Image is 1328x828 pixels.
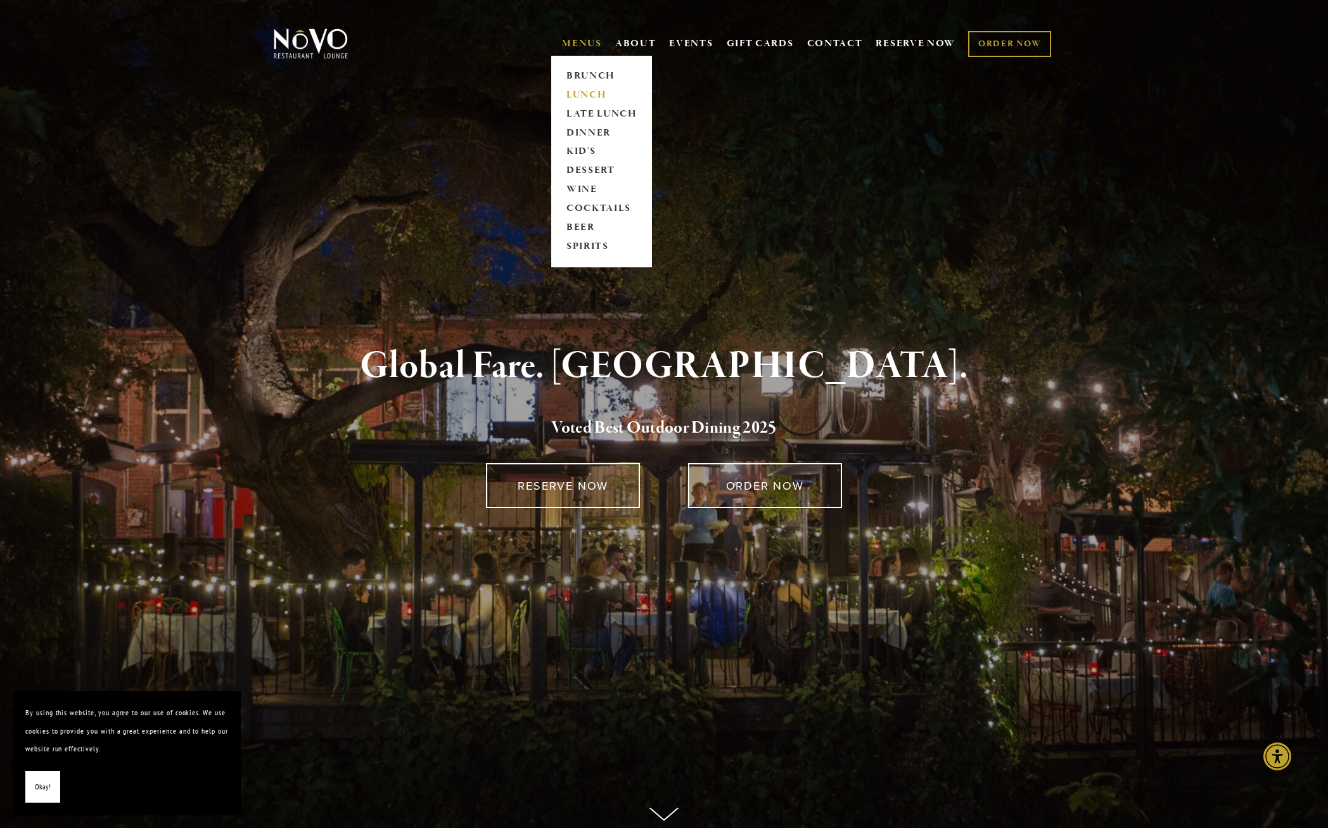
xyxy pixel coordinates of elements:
[35,778,51,796] span: Okay!
[562,162,641,181] a: DESSERT
[551,417,768,441] a: Voted Best Outdoor Dining 202
[562,238,641,257] a: SPIRITS
[360,342,967,390] strong: Global Fare. [GEOGRAPHIC_DATA].
[562,37,602,50] a: MENUS
[968,31,1051,57] a: ORDER NOW
[562,219,641,238] a: BEER
[562,105,641,124] a: LATE LUNCH
[669,37,713,50] a: EVENTS
[1263,742,1291,770] div: Accessibility Menu
[615,37,656,50] a: ABOUT
[562,86,641,105] a: LUNCH
[25,704,228,758] p: By using this website, you agree to our use of cookies. We use cookies to provide you with a grea...
[562,181,641,200] a: WINE
[295,415,1033,442] h2: 5
[562,67,641,86] a: BRUNCH
[807,32,863,56] a: CONTACT
[727,32,794,56] a: GIFT CARDS
[25,771,60,803] button: Okay!
[13,691,241,815] section: Cookie banner
[486,463,640,508] a: RESERVE NOW
[562,143,641,162] a: KID'S
[688,463,842,508] a: ORDER NOW
[876,32,955,56] a: RESERVE NOW
[271,28,350,60] img: Novo Restaurant &amp; Lounge
[562,200,641,219] a: COCKTAILS
[562,124,641,143] a: DINNER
